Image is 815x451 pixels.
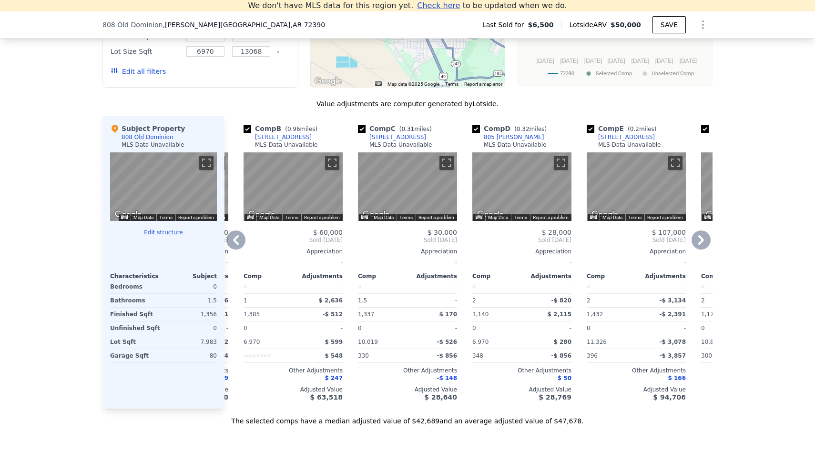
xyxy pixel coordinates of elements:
span: $ 2,115 [548,311,571,318]
span: $ 107,000 [652,229,686,236]
a: Open this area in Google Maps (opens a new window) [312,75,344,88]
div: Map [587,152,686,221]
div: Other Adjustments [587,367,686,374]
div: - [638,321,686,335]
div: MLS Data Unavailable [122,141,184,149]
div: - [409,294,457,307]
div: Adjustments [522,272,571,280]
span: Sold [DATE] [472,236,571,244]
div: Street View [701,152,800,221]
a: Report a problem [178,215,214,220]
button: Map Data [133,214,153,221]
div: Comp D [472,124,550,133]
span: 10,890 [701,339,721,345]
div: 0 [472,280,520,293]
a: Report a problem [304,215,340,220]
div: - [244,255,343,269]
a: Open this area in Google Maps (opens a new window) [703,209,735,221]
button: Map Data [488,214,508,221]
div: Adjustments [636,272,686,280]
button: Keyboard shortcuts [704,215,711,219]
div: Map [358,152,457,221]
a: Terms (opens in new tab) [159,215,173,220]
text: [DATE] [584,58,602,64]
div: - [472,255,571,269]
button: Keyboard shortcuts [121,215,128,219]
a: Open this area in Google Maps (opens a new window) [246,209,277,221]
div: Map [472,152,571,221]
div: 0 [587,280,634,293]
div: Lot Size Sqft [111,45,181,58]
span: 0 [358,325,362,331]
div: 0 [165,280,217,293]
span: $ 94,706 [653,393,686,401]
button: Keyboard shortcuts [476,215,482,219]
span: 396 [587,352,598,359]
div: Comp [472,272,522,280]
a: Report a problem [418,215,454,220]
div: - [701,255,800,269]
div: 2 [587,294,634,307]
button: Toggle fullscreen view [554,156,568,170]
span: 0.2 [630,126,639,132]
text: [DATE] [632,58,650,64]
div: 1 [244,294,291,307]
text: Unselected Comp [652,70,694,77]
span: -$ 856 [551,352,571,359]
span: $ 166 [668,375,686,381]
span: 6,970 [472,339,489,345]
div: Adjustments [407,272,457,280]
a: Open this area in Google Maps (opens a new window) [360,209,392,221]
div: - [524,280,571,293]
span: , [PERSON_NAME][GEOGRAPHIC_DATA] [163,20,326,30]
a: 805 [PERSON_NAME] [472,133,544,141]
div: Appreciation [701,248,800,255]
span: 1,175 [701,311,717,318]
a: [STREET_ADDRESS] [587,133,655,141]
span: Lotside ARV [570,20,611,30]
div: Comp E [587,124,661,133]
span: $6,500 [528,20,554,30]
div: Adjusted Value [472,386,571,393]
button: Edit all filters [111,67,166,76]
div: Comp [587,272,636,280]
span: 6,970 [244,339,260,345]
div: - [587,255,686,269]
div: Bedrooms [110,280,162,293]
span: -$ 3,078 [660,339,686,345]
div: Street View [110,152,217,221]
div: 808 Old Dominion [122,133,173,141]
div: Other Adjustments [472,367,571,374]
button: Map Data [374,214,394,221]
span: 0 [472,325,476,331]
div: Garage Sqft [110,349,162,362]
span: $ 28,000 [542,229,571,236]
div: Adjusted Value [587,386,686,393]
div: Value adjustments are computer generated by Lotside . [102,99,713,109]
div: Adjusted Value [358,386,457,393]
span: Sold [DATE] [358,236,457,244]
span: 0.31 [401,126,414,132]
button: Clear [276,50,280,54]
div: Characteristics [110,272,163,280]
div: Comp C [358,124,436,133]
div: 0 [701,280,749,293]
span: 0 [587,325,591,331]
div: Adjustments [293,272,343,280]
div: Appreciation [472,248,571,255]
span: 348 [472,352,483,359]
div: Other Adjustments [358,367,457,374]
img: Google [703,209,735,221]
span: -$ 3,857 [660,352,686,359]
span: -$ 856 [437,352,457,359]
div: MLS Data Unavailable [255,141,318,149]
a: [STREET_ADDRESS] [244,133,312,141]
span: -$ 2,391 [660,311,686,318]
div: - [409,280,457,293]
div: Map [110,152,217,221]
button: Map Data [259,214,279,221]
div: Comp [701,272,751,280]
span: Check here [417,1,460,10]
span: ( miles) [624,126,660,132]
button: Keyboard shortcuts [361,215,368,219]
